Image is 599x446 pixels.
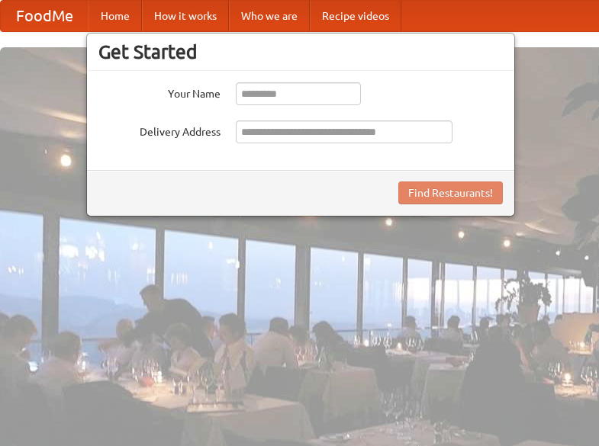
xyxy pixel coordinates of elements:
[98,40,503,63] h3: Get Started
[89,1,142,31] a: Home
[229,1,310,31] a: Who we are
[98,82,221,101] label: Your Name
[310,1,401,31] a: Recipe videos
[98,120,221,140] label: Delivery Address
[398,181,503,204] button: Find Restaurants!
[1,1,89,31] a: FoodMe
[142,1,229,31] a: How it works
